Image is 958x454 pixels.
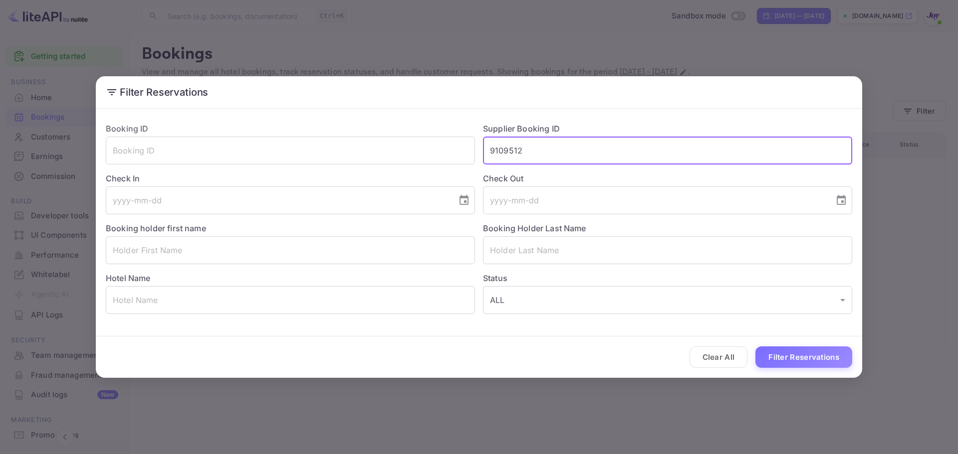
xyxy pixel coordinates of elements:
[483,223,586,233] label: Booking Holder Last Name
[106,137,475,164] input: Booking ID
[831,190,851,210] button: Choose date
[483,186,827,214] input: yyyy-mm-dd
[96,76,862,108] h2: Filter Reservations
[755,346,852,368] button: Filter Reservations
[454,190,474,210] button: Choose date
[483,137,852,164] input: Supplier Booking ID
[106,124,149,134] label: Booking ID
[106,186,450,214] input: yyyy-mm-dd
[106,172,475,184] label: Check In
[483,236,852,264] input: Holder Last Name
[106,236,475,264] input: Holder First Name
[483,172,852,184] label: Check Out
[106,223,206,233] label: Booking holder first name
[483,286,852,314] div: ALL
[106,286,475,314] input: Hotel Name
[106,273,151,283] label: Hotel Name
[483,124,560,134] label: Supplier Booking ID
[483,272,852,284] label: Status
[690,346,748,368] button: Clear All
